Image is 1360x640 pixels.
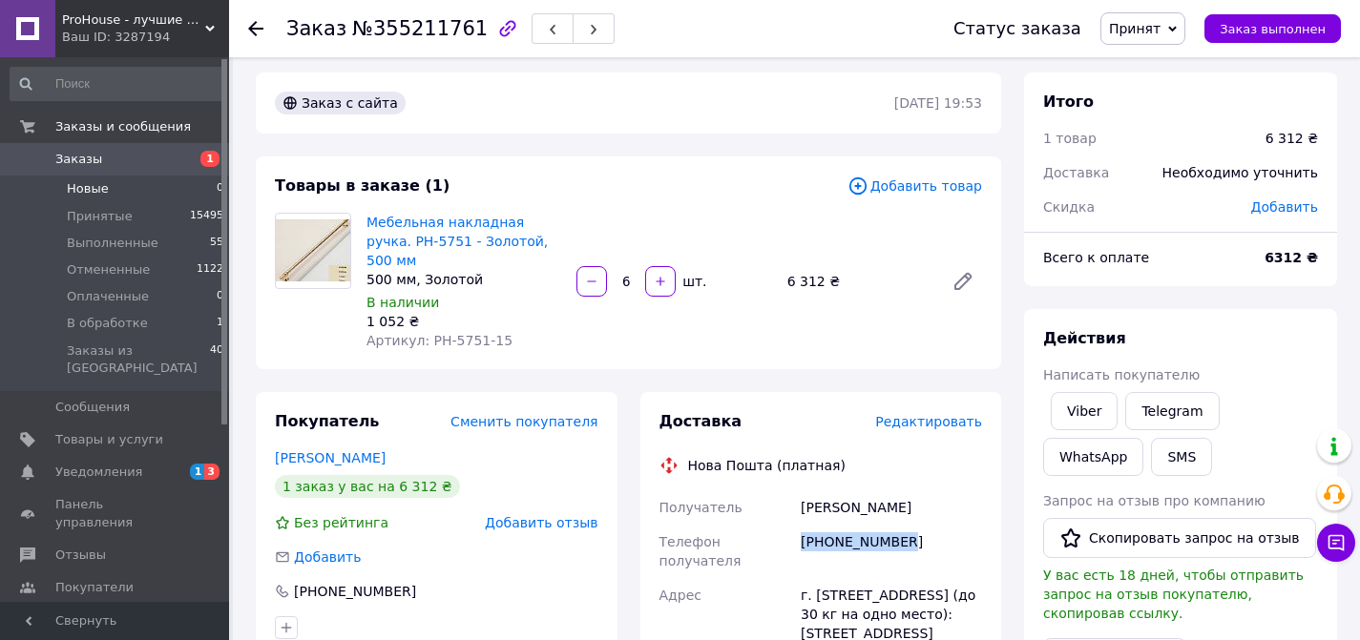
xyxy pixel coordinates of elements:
[1220,22,1326,36] span: Заказ выполнен
[67,315,148,332] span: В обработке
[55,579,134,596] span: Покупатели
[894,95,982,111] time: [DATE] 19:53
[1317,524,1355,562] button: Чат с покупателем
[366,333,513,348] span: Артикул: PH-5751-15
[1266,129,1318,148] div: 6 312 ₴
[200,151,220,167] span: 1
[62,29,229,46] div: Ваш ID: 3287194
[55,151,102,168] span: Заказы
[275,412,379,430] span: Покупатель
[10,67,225,101] input: Поиск
[275,176,450,195] span: Товары в заказе (1)
[875,414,982,429] span: Редактировать
[294,515,388,530] span: Без рейтинга
[1043,438,1143,476] a: WhatsApp
[190,464,205,480] span: 1
[797,525,986,578] div: [PHONE_NUMBER]
[366,295,439,310] span: В наличии
[55,399,130,416] span: Сообщения
[366,270,561,289] div: 500 мм, Золотой
[1109,21,1161,36] span: Принят
[55,496,177,530] span: Панель управления
[485,515,597,530] span: Добавить отзыв
[67,342,210,377] span: Заказы из [GEOGRAPHIC_DATA]
[294,549,361,565] span: Добавить
[1043,329,1126,347] span: Действия
[953,19,1081,38] div: Статус заказа
[55,464,142,481] span: Уведомления
[292,582,418,601] div: [PHONE_NUMBER]
[1043,367,1200,382] span: Написать покупателю
[1043,131,1097,146] span: 1 товар
[67,208,133,225] span: Принятые
[797,490,986,525] div: [PERSON_NAME]
[55,118,191,135] span: Заказы и сообщения
[678,272,708,291] div: шт.
[352,17,488,40] span: №355211761
[1043,568,1304,621] span: У вас есть 18 дней, чтобы отправить запрос на отзыв покупателю, скопировав ссылку.
[55,547,106,564] span: Отзывы
[275,92,406,114] div: Заказ с сайта
[1043,250,1149,265] span: Всего к оплате
[659,588,701,603] span: Адрес
[659,412,743,430] span: Доставка
[62,11,205,29] span: ProHouse - лучшие решения для вашего дома
[1265,250,1318,265] b: 6312 ₴
[217,180,223,197] span: 0
[275,475,460,498] div: 1 заказ у вас на 6 312 ₴
[67,235,158,252] span: Выполненные
[286,17,346,40] span: Заказ
[1204,14,1341,43] button: Заказ выполнен
[217,288,223,305] span: 0
[1151,438,1212,476] button: SMS
[659,500,743,515] span: Получатель
[197,261,223,279] span: 1122
[67,288,149,305] span: Оплаченные
[1251,199,1318,215] span: Добавить
[248,19,263,38] div: Вернуться назад
[1051,392,1118,430] a: Viber
[683,456,850,475] div: Нова Пошта (платная)
[276,219,350,281] img: Мебельная накладная ручка. PH-5751 - Золотой, 500 мм
[659,534,742,568] span: Телефон получателя
[366,312,561,331] div: 1 052 ₴
[67,180,109,197] span: Новые
[210,342,223,377] span: 40
[1043,199,1095,215] span: Скидка
[1043,165,1109,180] span: Доставка
[67,261,150,279] span: Отмененные
[190,208,223,225] span: 15495
[1043,93,1094,111] span: Итого
[847,175,982,196] span: Добавить товар
[55,431,163,448] span: Товары и услуги
[450,414,597,429] span: Сменить покупателя
[1151,152,1329,194] div: Необходимо уточнить
[780,268,936,295] div: 6 312 ₴
[1125,392,1219,430] a: Telegram
[944,262,982,300] a: Редактировать
[204,464,220,480] span: 3
[1043,518,1316,558] button: Скопировать запрос на отзыв
[275,450,386,465] a: [PERSON_NAME]
[366,215,548,268] a: Мебельная накладная ручка. PH-5751 - Золотой, 500 мм
[217,315,223,332] span: 1
[210,235,223,252] span: 55
[1043,493,1266,508] span: Запрос на отзыв про компанию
